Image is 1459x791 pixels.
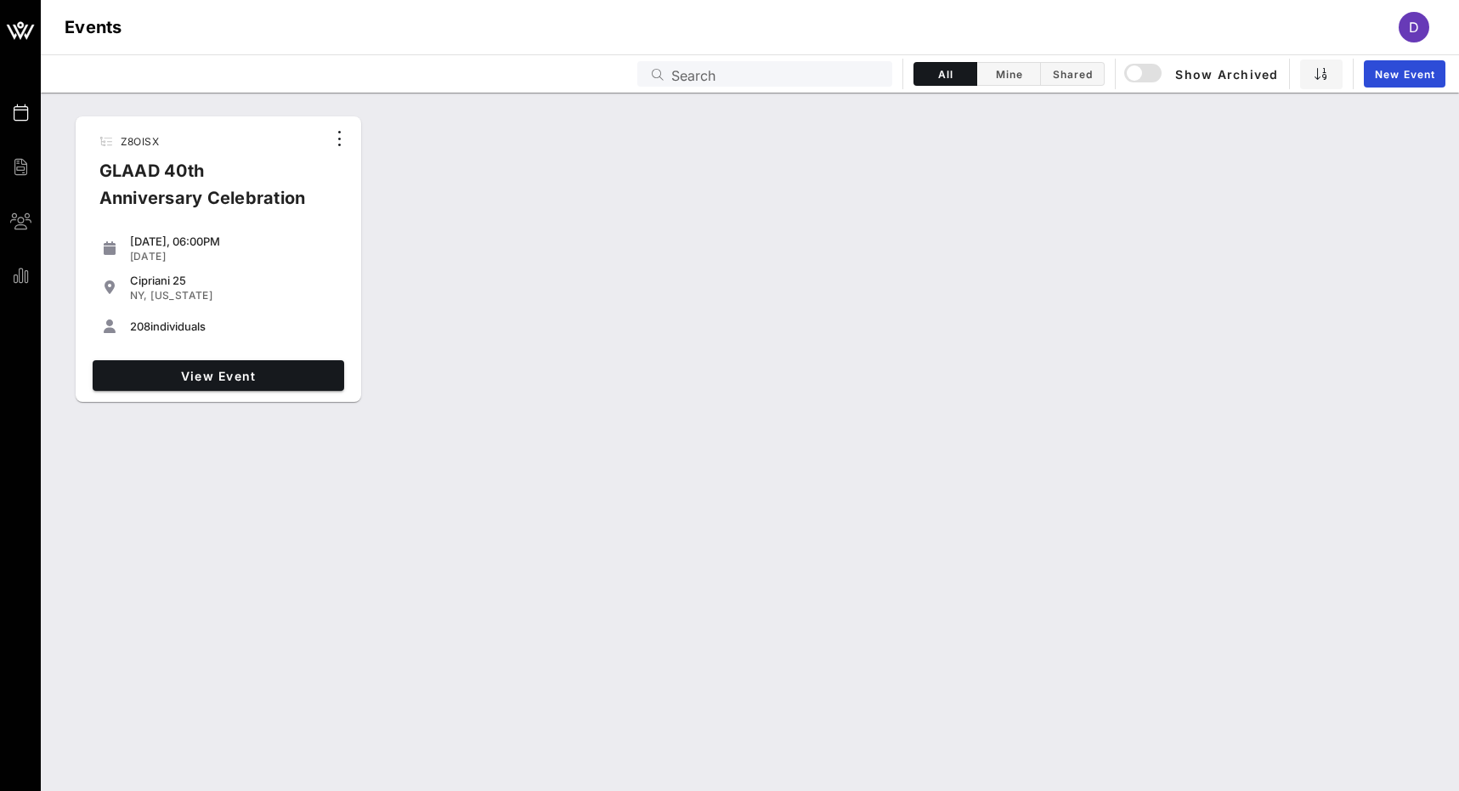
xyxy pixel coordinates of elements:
[86,157,325,225] div: GLAAD 40th Anniversary Celebration
[1127,64,1278,84] span: Show Archived
[130,319,337,333] div: individuals
[1399,12,1429,42] div: D
[130,289,148,302] span: NY,
[1409,19,1419,36] span: D
[130,250,337,263] div: [DATE]
[1364,60,1445,88] a: New Event
[130,234,337,248] div: [DATE], 06:00PM
[977,62,1041,86] button: Mine
[93,360,344,391] a: View Event
[130,274,337,287] div: Cipriani 25
[1374,68,1435,81] span: New Event
[987,68,1030,81] span: Mine
[130,319,150,333] span: 208
[150,289,212,302] span: [US_STATE]
[1041,62,1105,86] button: Shared
[913,62,977,86] button: All
[99,369,337,383] span: View Event
[121,135,159,148] span: Z8OISX
[925,68,966,81] span: All
[1051,68,1094,81] span: Shared
[1126,59,1279,89] button: Show Archived
[65,14,122,41] h1: Events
